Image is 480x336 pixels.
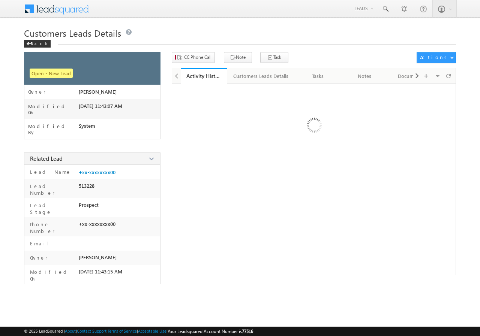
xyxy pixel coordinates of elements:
label: Lead Number [28,183,75,196]
img: Loading ... [275,88,352,165]
button: Actions [417,52,456,63]
a: Documents [388,68,435,84]
span: Your Leadsquared Account Number is [168,329,253,334]
div: Documents [394,72,428,81]
label: Modified By [28,123,79,135]
span: +xx-xxxxxxxx00 [79,221,115,227]
span: Prospect [79,202,99,208]
a: Contact Support [77,329,106,333]
div: Tasks [301,72,335,81]
a: +xx-xxxxxxxx00 [79,169,115,175]
div: Activity History [186,72,222,79]
span: System [79,123,95,129]
div: Back [24,40,51,48]
span: 513228 [79,183,94,189]
div: Customers Leads Details [233,72,288,81]
span: Customers Leads Details [24,27,121,39]
button: CC Phone Call [172,52,215,63]
a: Tasks [295,68,342,84]
span: © 2025 LeadSquared | | | | | [24,328,253,335]
a: Customers Leads Details [227,68,295,84]
label: Owner [28,254,48,261]
label: Modified On [28,269,75,282]
button: Task [260,52,288,63]
a: Activity History [181,68,227,84]
label: Lead Stage [28,202,75,215]
a: Terms of Service [108,329,137,333]
a: Notes [342,68,388,84]
label: Email [28,240,54,247]
span: Related Lead [30,155,63,162]
label: Lead Name [28,169,71,175]
span: [DATE] 11:43:07 AM [79,103,122,109]
span: [PERSON_NAME] [79,89,117,95]
label: Phone Number [28,221,75,234]
div: Actions [420,54,450,61]
span: 77516 [242,329,253,334]
button: Note [224,52,252,63]
label: Modified On [28,103,79,115]
span: CC Phone Call [184,54,211,61]
span: [DATE] 11:43:15 AM [79,269,122,275]
a: Acceptable Use [138,329,166,333]
a: About [65,329,76,333]
span: [PERSON_NAME] [79,254,117,260]
li: Activity History [181,68,227,83]
span: Open - New Lead [30,69,73,78]
label: Owner [28,89,46,95]
div: Notes [348,72,381,81]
